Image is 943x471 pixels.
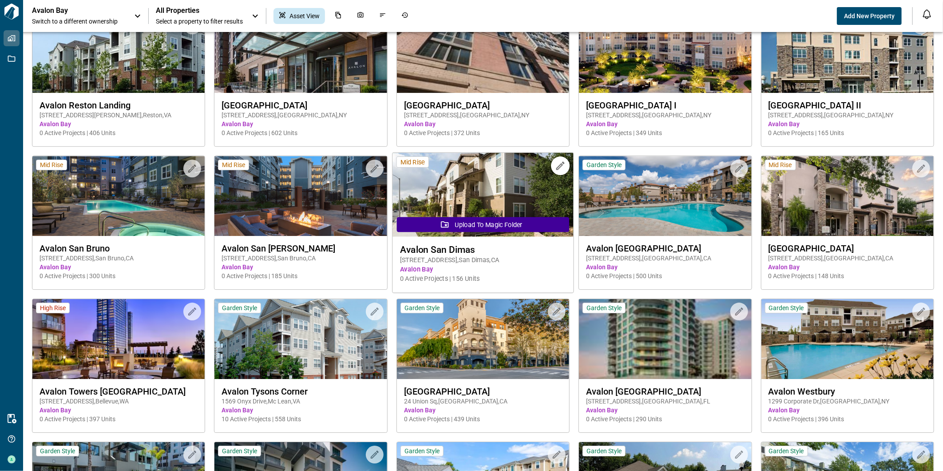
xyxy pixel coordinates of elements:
[837,7,902,25] button: Add New Property
[397,217,570,232] button: Upload to Magic Folder
[579,299,751,379] img: property-asset
[40,111,198,120] span: [STREET_ADDRESS][PERSON_NAME] , Reston , VA
[40,120,198,128] span: Avalon Bay
[761,156,934,236] img: property-asset
[586,304,622,312] span: Garden Style
[769,128,927,137] span: 0 Active Projects | 165 Units
[222,397,380,406] span: 1569 Onyx Drive , Mc Lean , VA
[769,271,927,280] span: 0 Active Projects | 148 Units
[40,415,198,423] span: 0 Active Projects | 397 Units
[586,243,744,254] span: Avalon [GEOGRAPHIC_DATA]
[40,397,198,406] span: [STREET_ADDRESS] , Bellevue , WA
[579,156,751,236] img: property-asset
[40,161,63,169] span: Mid Rise
[397,13,569,93] img: property-asset
[769,254,927,263] span: [STREET_ADDRESS] , [GEOGRAPHIC_DATA] , CA
[586,447,622,455] span: Garden Style
[404,415,562,423] span: 0 Active Projects | 439 Units
[769,304,804,312] span: Garden Style
[40,406,198,415] span: Avalon Bay
[222,128,380,137] span: 0 Active Projects | 602 Units
[769,406,927,415] span: Avalon Bay
[289,12,320,20] span: Asset View
[586,397,744,406] span: [STREET_ADDRESS] , [GEOGRAPHIC_DATA] , FL
[32,6,112,15] p: Avalon Bay
[920,7,934,21] button: Open notification feed
[769,100,927,111] span: [GEOGRAPHIC_DATA] II
[222,271,380,280] span: 0 Active Projects | 185 Units
[769,415,927,423] span: 0 Active Projects | 396 Units
[40,254,198,263] span: [STREET_ADDRESS] , San Bruno , CA
[769,263,927,271] span: Avalon Bay
[32,17,125,26] span: Switch to a different ownership
[400,265,566,274] span: Avalon Bay
[222,100,380,111] span: [GEOGRAPHIC_DATA]
[404,386,562,397] span: [GEOGRAPHIC_DATA]
[222,386,380,397] span: Avalon Tysons Corner
[404,128,562,137] span: 0 Active Projects | 372 Units
[586,120,744,128] span: Avalon Bay
[400,244,566,255] span: Avalon San Dimas
[222,254,380,263] span: [STREET_ADDRESS] , San Bruno , CA
[586,111,744,120] span: [STREET_ADDRESS] , [GEOGRAPHIC_DATA] , NY
[769,120,927,128] span: Avalon Bay
[40,243,198,254] span: Avalon San Bruno
[404,304,440,312] span: Garden Style
[586,406,744,415] span: Avalon Bay
[769,161,792,169] span: Mid Rise
[392,153,574,237] img: property-asset
[222,111,380,120] span: [STREET_ADDRESS] , [GEOGRAPHIC_DATA] , NY
[40,271,198,280] span: 0 Active Projects | 300 Units
[397,299,569,379] img: property-asset
[40,304,66,312] span: High Rise
[586,415,744,423] span: 0 Active Projects | 290 Units
[586,386,744,397] span: Avalon [GEOGRAPHIC_DATA]
[404,120,562,128] span: Avalon Bay
[273,8,325,24] div: Asset View
[400,255,566,265] span: [STREET_ADDRESS] , San Dimas , CA
[214,156,387,236] img: property-asset
[352,8,369,24] div: Photos
[396,8,414,24] div: Job History
[579,13,751,93] img: property-asset
[222,120,380,128] span: Avalon Bay
[222,243,380,254] span: Avalon San [PERSON_NAME]
[769,447,804,455] span: Garden Style
[404,397,562,406] span: 24 Union Sq , [GEOGRAPHIC_DATA] , CA
[222,406,380,415] span: Avalon Bay
[769,243,927,254] span: [GEOGRAPHIC_DATA]
[40,447,75,455] span: Garden Style
[156,17,243,26] span: Select a property to filter results
[222,304,257,312] span: Garden Style
[400,274,566,283] span: 0 Active Projects | 156 Units
[400,158,425,166] span: Mid Rise
[222,263,380,271] span: Avalon Bay
[374,8,392,24] div: Issues & Info
[222,447,257,455] span: Garden Style
[40,263,198,271] span: Avalon Bay
[156,6,243,15] span: All Properties
[222,415,380,423] span: 10 Active Projects | 558 Units
[586,271,744,280] span: 0 Active Projects | 500 Units
[404,406,562,415] span: Avalon Bay
[32,156,205,236] img: property-asset
[769,397,927,406] span: 1299 Corporate Dr , [GEOGRAPHIC_DATA] , NY
[40,128,198,137] span: 0 Active Projects | 406 Units
[40,100,198,111] span: Avalon Reston Landing
[404,111,562,120] span: [STREET_ADDRESS] , [GEOGRAPHIC_DATA] , NY
[586,263,744,271] span: Avalon Bay
[222,161,245,169] span: Mid Rise
[586,100,744,111] span: [GEOGRAPHIC_DATA] I
[586,254,744,263] span: [STREET_ADDRESS] , [GEOGRAPHIC_DATA] , CA
[586,161,622,169] span: Garden Style
[769,386,927,397] span: Avalon Westbury
[32,13,205,93] img: property-asset
[404,447,440,455] span: Garden Style
[844,12,895,20] span: Add New Property
[769,111,927,120] span: [STREET_ADDRESS] , [GEOGRAPHIC_DATA] , NY
[586,128,744,137] span: 0 Active Projects | 349 Units
[214,299,387,379] img: property-asset
[32,299,205,379] img: property-asset
[329,8,347,24] div: Documents
[761,13,934,93] img: property-asset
